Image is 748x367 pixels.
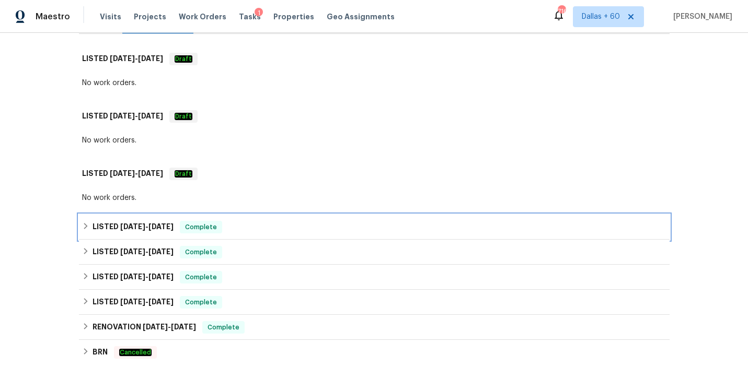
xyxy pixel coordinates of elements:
[120,248,174,255] span: -
[79,315,670,340] div: RENOVATION [DATE]-[DATE]Complete
[120,223,145,230] span: [DATE]
[327,11,395,22] span: Geo Assignments
[175,55,192,63] em: Draft
[148,248,174,255] span: [DATE]
[93,246,174,258] h6: LISTED
[120,298,145,305] span: [DATE]
[120,298,174,305] span: -
[93,321,196,334] h6: RENOVATION
[273,11,314,22] span: Properties
[79,157,670,191] div: LISTED [DATE]-[DATE]Draft
[134,11,166,22] span: Projects
[669,11,732,22] span: [PERSON_NAME]
[110,112,163,120] span: -
[79,240,670,265] div: LISTED [DATE]-[DATE]Complete
[203,322,244,333] span: Complete
[93,221,174,233] h6: LISTED
[181,297,221,307] span: Complete
[558,6,565,17] div: 716
[120,273,145,280] span: [DATE]
[93,296,174,309] h6: LISTED
[175,113,192,120] em: Draft
[79,42,670,76] div: LISTED [DATE]-[DATE]Draft
[181,247,221,257] span: Complete
[143,323,196,330] span: -
[110,170,135,177] span: [DATE]
[120,273,174,280] span: -
[82,78,666,88] div: No work orders.
[82,53,163,65] h6: LISTED
[143,323,168,330] span: [DATE]
[255,8,263,18] div: 1
[179,11,226,22] span: Work Orders
[93,346,108,359] h6: BRN
[148,223,174,230] span: [DATE]
[181,272,221,282] span: Complete
[175,170,192,177] em: Draft
[181,222,221,232] span: Complete
[36,11,70,22] span: Maestro
[120,223,174,230] span: -
[93,271,174,283] h6: LISTED
[110,170,163,177] span: -
[82,110,163,123] h6: LISTED
[82,135,666,146] div: No work orders.
[138,112,163,120] span: [DATE]
[138,170,163,177] span: [DATE]
[148,273,174,280] span: [DATE]
[171,323,196,330] span: [DATE]
[79,340,670,365] div: BRN Cancelled
[100,11,121,22] span: Visits
[138,55,163,62] span: [DATE]
[110,55,163,62] span: -
[120,248,145,255] span: [DATE]
[79,290,670,315] div: LISTED [DATE]-[DATE]Complete
[79,100,670,133] div: LISTED [DATE]-[DATE]Draft
[582,11,620,22] span: Dallas + 60
[148,298,174,305] span: [DATE]
[79,215,670,240] div: LISTED [DATE]-[DATE]Complete
[82,193,666,203] div: No work orders.
[82,168,163,180] h6: LISTED
[110,55,135,62] span: [DATE]
[239,13,261,20] span: Tasks
[79,265,670,290] div: LISTED [DATE]-[DATE]Complete
[110,112,135,120] span: [DATE]
[119,349,152,356] em: Cancelled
